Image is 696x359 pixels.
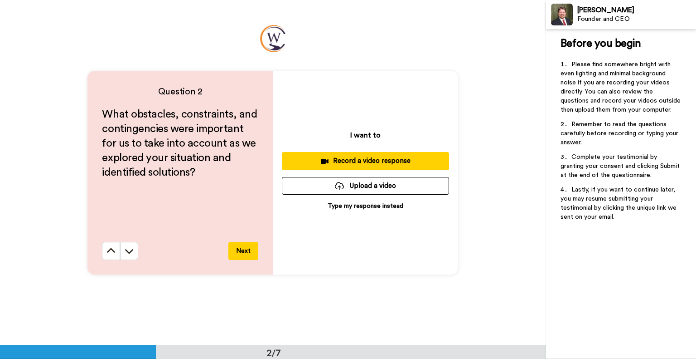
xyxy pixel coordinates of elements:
[561,38,641,49] span: Before you begin
[102,109,259,178] span: What obstacles, constraints, and contingencies were important for us to take into account as we e...
[252,346,295,359] div: 2/7
[561,154,681,178] span: Complete your testimonial by granting your consent and clicking Submit at the end of the question...
[328,202,403,211] p: Type my response instead
[228,242,258,260] button: Next
[350,130,381,141] p: I want to
[561,187,678,220] span: Lastly, if you want to continue later, you may resume submitting your testimonial by clicking the...
[282,177,449,195] button: Upload a video
[577,6,696,15] div: [PERSON_NAME]
[561,121,680,146] span: Remember to read the questions carefully before recording or typing your answer.
[282,152,449,170] button: Record a video response
[577,15,696,23] div: Founder and CEO
[289,156,442,166] div: Record a video response
[551,4,573,25] img: Profile Image
[561,61,682,113] span: Please find somewhere bright with even lighting and minimal background noise if you are recording...
[102,85,258,98] h4: Question 2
